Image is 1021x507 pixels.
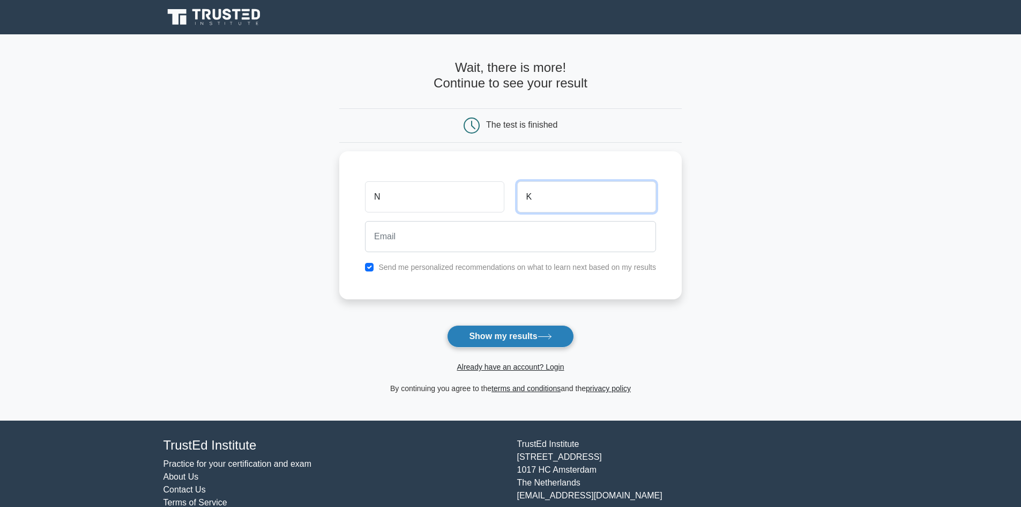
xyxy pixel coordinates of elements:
a: Contact Us [163,485,206,494]
div: The test is finished [486,120,557,129]
div: By continuing you agree to the and the [333,382,688,395]
input: Last name [517,181,656,212]
h4: TrustEd Institute [163,438,504,453]
label: Send me personalized recommendations on what to learn next based on my results [378,263,656,271]
input: Email [365,221,656,252]
h4: Wait, there is more! Continue to see your result [339,60,682,91]
a: privacy policy [586,384,631,393]
a: terms and conditions [491,384,561,393]
a: About Us [163,472,199,481]
a: Terms of Service [163,498,227,507]
a: Already have an account? Login [457,363,564,371]
input: First name [365,181,504,212]
a: Practice for your certification and exam [163,459,312,468]
button: Show my results [447,325,573,348]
